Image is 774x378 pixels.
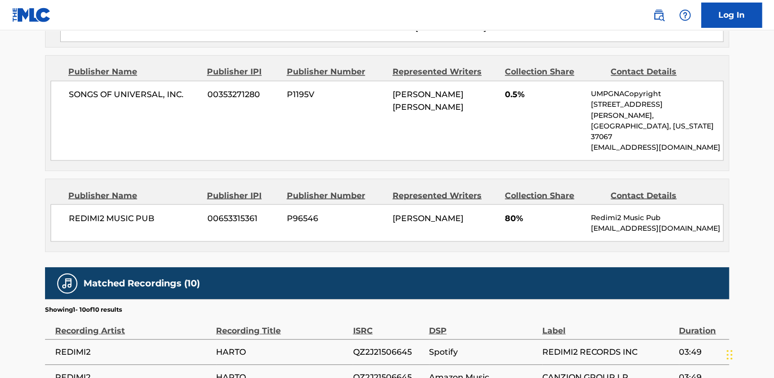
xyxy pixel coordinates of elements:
img: Matched Recordings [61,277,73,289]
div: Publisher IPI [207,66,279,78]
div: Publisher Name [68,189,199,201]
span: HARTO [216,346,348,358]
div: Collection Share [505,66,603,78]
img: MLC Logo [12,8,51,22]
div: Publisher Number [286,66,384,78]
div: ISRC [353,314,423,337]
span: P96546 [287,212,385,224]
div: Contact Details [611,66,709,78]
p: Showing 1 - 10 of 10 results [45,305,122,314]
p: [EMAIL_ADDRESS][DOMAIN_NAME] [591,223,723,233]
h5: Matched Recordings (10) [83,277,200,289]
img: search [653,9,665,21]
div: Represented Writers [393,66,497,78]
div: Recording Artist [55,314,211,337]
span: Spotify [429,346,537,358]
div: Help [675,5,695,25]
a: Log In [701,3,762,28]
div: Collection Share [505,189,603,201]
span: 00653315361 [207,212,279,224]
a: Public Search [649,5,669,25]
span: QZ2J21506645 [353,346,423,358]
div: Represented Writers [393,189,497,201]
p: [GEOGRAPHIC_DATA], [US_STATE] 37067 [591,120,723,142]
div: Recording Title [216,314,348,337]
span: REDIMI2 RECORDS INC [542,346,674,358]
div: Contact Details [611,189,709,201]
iframe: Chat Widget [723,329,774,378]
div: Label [542,314,674,337]
span: 80% [505,212,583,224]
div: Publisher Name [68,66,199,78]
p: UMPGNACopyright [591,89,723,99]
span: 00353271280 [207,89,279,101]
span: REDIMI2 MUSIC PUB [69,212,200,224]
span: SONGS OF UNIVERSAL, INC. [69,89,200,101]
div: Drag [726,340,733,370]
span: REDIMI2 [55,346,211,358]
span: [PERSON_NAME] [393,213,463,223]
div: DSP [429,314,537,337]
p: Redimi2 Music Pub [591,212,723,223]
p: [STREET_ADDRESS][PERSON_NAME], [591,99,723,120]
span: 03:49 [679,346,724,358]
p: [EMAIL_ADDRESS][DOMAIN_NAME] [591,142,723,152]
div: Publisher Number [286,189,384,201]
img: help [679,9,691,21]
span: [PERSON_NAME] [PERSON_NAME] [393,90,463,111]
span: 0.5% [505,89,583,101]
div: Publisher IPI [207,189,279,201]
span: P1195V [287,89,385,101]
div: Duration [679,314,724,337]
